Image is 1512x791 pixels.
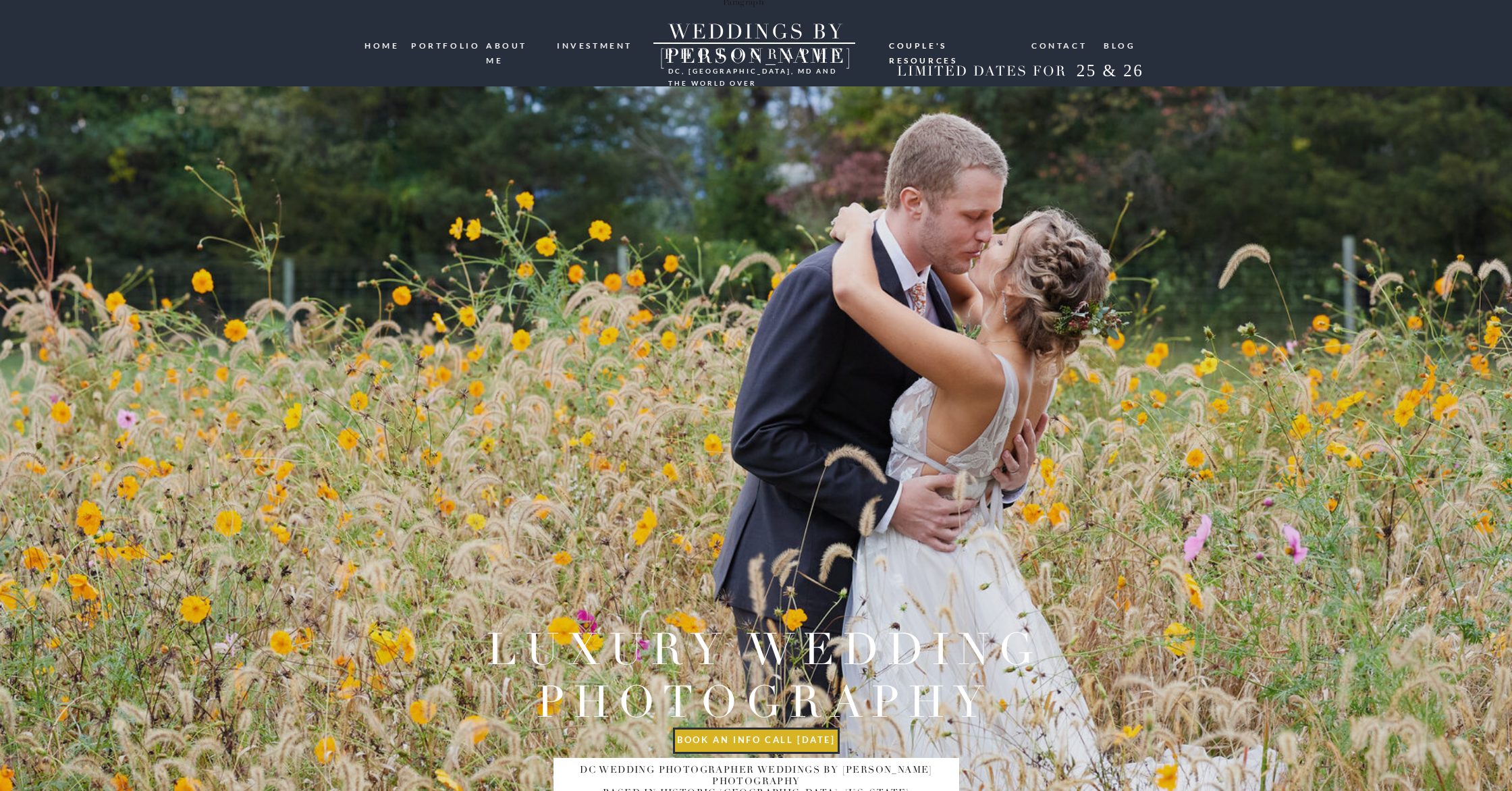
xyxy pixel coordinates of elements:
a: Contact [1031,38,1088,51]
h2: 25 & 26 [1066,61,1154,85]
a: ABOUT ME [486,38,547,51]
a: portfolio [411,38,476,51]
a: HOME [364,38,402,52]
a: WEDDINGS BY [PERSON_NAME] [632,20,880,44]
h2: LIMITED DATES FOR [892,63,1071,80]
h3: DC, [GEOGRAPHIC_DATA], md and the world over [668,65,841,76]
a: investment [557,38,634,51]
a: blog [1104,38,1136,51]
h2: Luxury wedding photography [472,624,1057,725]
a: book an info call [DATE] [674,735,838,749]
a: Couple's resources [889,38,1019,49]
